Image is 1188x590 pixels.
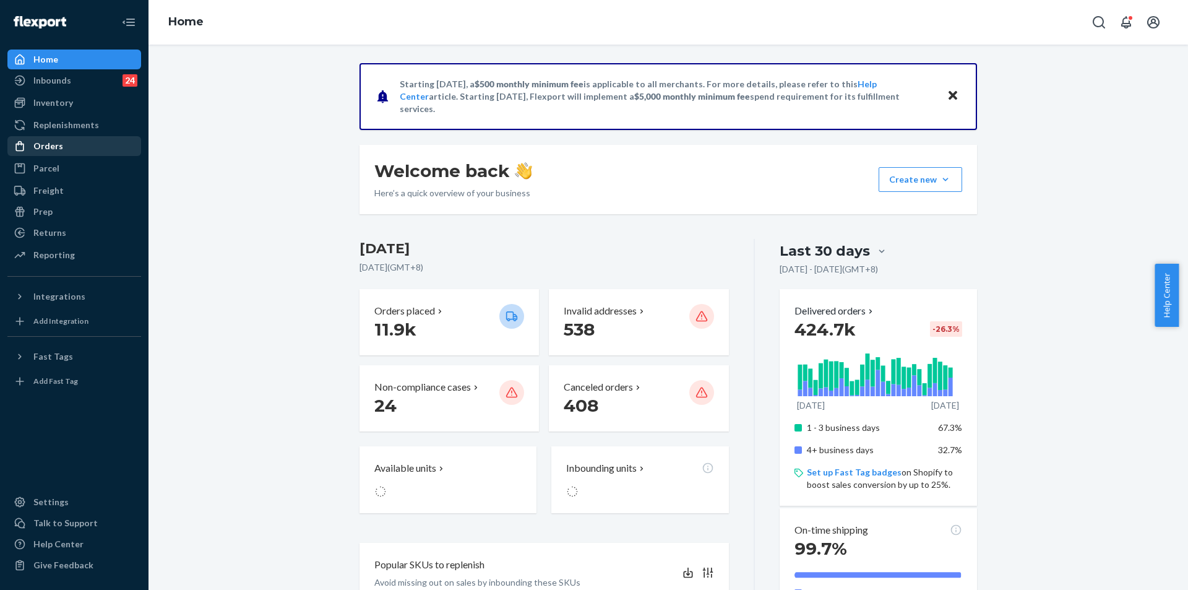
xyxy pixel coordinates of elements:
[374,461,436,475] p: Available units
[7,555,141,575] button: Give Feedback
[7,287,141,306] button: Integrations
[807,422,929,434] p: 1 - 3 business days
[564,304,637,318] p: Invalid addresses
[7,93,141,113] a: Inventory
[794,523,868,537] p: On-time shipping
[14,16,66,28] img: Flexport logo
[33,227,66,239] div: Returns
[168,15,204,28] a: Home
[33,316,88,326] div: Add Integration
[359,365,539,432] button: Non-compliance cases 24
[116,10,141,35] button: Close Navigation
[794,319,856,340] span: 424.7k
[930,321,962,337] div: -26.3 %
[33,140,63,152] div: Orders
[794,304,876,318] button: Delivered orders
[7,245,141,265] a: Reporting
[7,371,141,391] a: Add Fast Tag
[123,74,137,87] div: 24
[7,311,141,331] a: Add Integration
[7,115,141,135] a: Replenishments
[33,74,71,87] div: Inbounds
[634,91,750,102] span: $5,000 monthly minimum fee
[359,239,729,259] h3: [DATE]
[7,50,141,69] a: Home
[938,422,962,433] span: 67.3%
[7,158,141,178] a: Parcel
[475,79,583,89] span: $500 monthly minimum fee
[33,350,73,363] div: Fast Tags
[1087,10,1111,35] button: Open Search Box
[879,167,962,192] button: Create new
[359,289,539,355] button: Orders placed 11.9k
[359,446,536,513] button: Available units
[33,53,58,66] div: Home
[33,538,84,550] div: Help Center
[7,181,141,201] a: Freight
[7,513,141,533] a: Talk to Support
[945,87,961,105] button: Close
[794,538,847,559] span: 99.7%
[33,162,59,175] div: Parcel
[374,187,532,199] p: Here’s a quick overview of your business
[33,517,98,529] div: Talk to Support
[7,347,141,367] button: Fast Tags
[33,249,75,261] div: Reporting
[374,395,397,416] span: 24
[938,445,962,455] span: 32.7%
[7,223,141,243] a: Returns
[549,289,728,355] button: Invalid addresses 538
[515,162,532,180] img: hand-wave emoji
[359,261,729,274] p: [DATE] ( GMT+8 )
[551,446,728,513] button: Inbounding units
[400,78,935,115] p: Starting [DATE], a is applicable to all merchants. For more details, please refer to this article...
[549,365,728,432] button: Canceled orders 408
[33,559,93,571] div: Give Feedback
[1155,264,1179,327] button: Help Center
[7,534,141,554] a: Help Center
[33,119,99,131] div: Replenishments
[797,399,825,412] p: [DATE]
[1141,10,1166,35] button: Open account menu
[780,241,870,261] div: Last 30 days
[33,184,64,197] div: Freight
[807,444,929,456] p: 4+ business days
[374,319,416,340] span: 11.9k
[7,71,141,90] a: Inbounds24
[807,466,962,491] p: on Shopify to boost sales conversion by up to 25%.
[33,290,85,303] div: Integrations
[7,136,141,156] a: Orders
[374,558,484,572] p: Popular SKUs to replenish
[931,399,959,412] p: [DATE]
[374,576,580,589] p: Avoid missing out on sales by inbounding these SKUs
[564,395,598,416] span: 408
[374,380,471,394] p: Non-compliance cases
[7,492,141,512] a: Settings
[807,467,902,477] a: Set up Fast Tag badges
[780,263,878,275] p: [DATE] - [DATE] ( GMT+8 )
[374,160,532,182] h1: Welcome back
[1114,10,1138,35] button: Open notifications
[374,304,435,318] p: Orders placed
[33,376,78,386] div: Add Fast Tag
[7,202,141,222] a: Prep
[566,461,637,475] p: Inbounding units
[564,319,595,340] span: 538
[158,4,213,40] ol: breadcrumbs
[564,380,633,394] p: Canceled orders
[33,206,53,218] div: Prep
[33,97,73,109] div: Inventory
[33,496,69,508] div: Settings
